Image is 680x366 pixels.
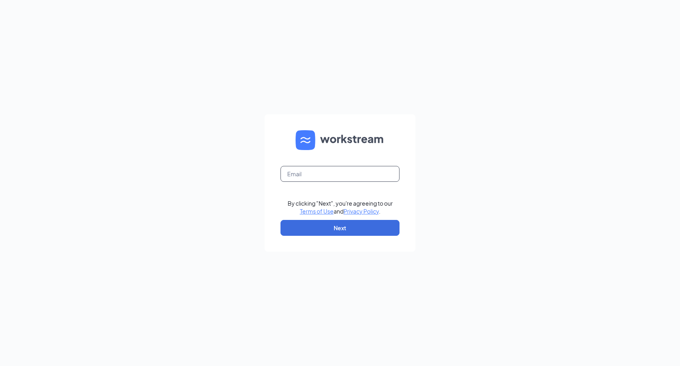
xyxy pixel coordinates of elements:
[300,208,334,215] a: Terms of Use
[280,166,400,182] input: Email
[280,220,400,236] button: Next
[296,130,384,150] img: WS logo and Workstream text
[344,208,379,215] a: Privacy Policy
[288,199,393,215] div: By clicking "Next", you're agreeing to our and .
